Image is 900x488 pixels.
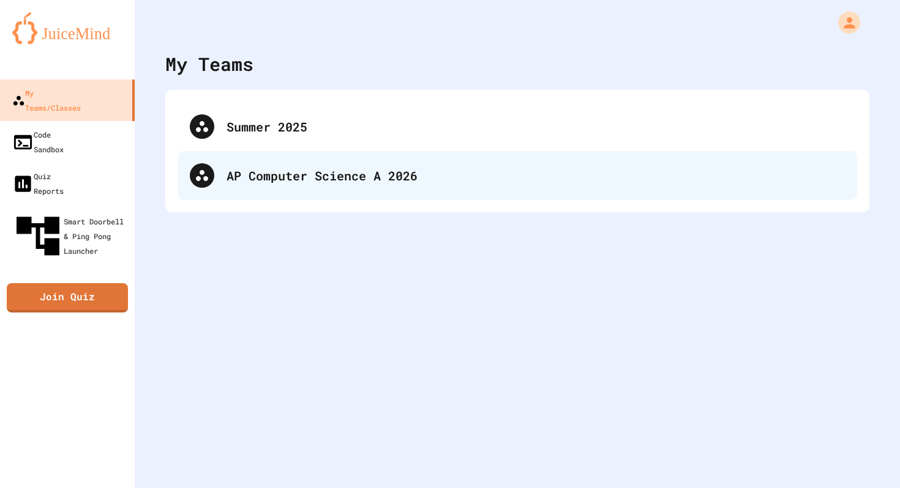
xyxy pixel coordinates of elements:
div: AP Computer Science A 2026 [227,166,845,185]
div: Smart Doorbell & Ping Pong Launcher [12,210,130,262]
a: Join Quiz [7,283,128,312]
div: My Account [825,9,863,37]
div: AP Computer Science A 2026 [178,151,857,200]
div: Summer 2025 [227,117,845,136]
div: My Teams [165,50,253,78]
img: logo-orange.svg [12,12,122,44]
div: Quiz Reports [12,169,64,198]
div: My Teams/Classes [12,86,81,115]
div: Code Sandbox [12,127,64,157]
div: Summer 2025 [178,102,857,151]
